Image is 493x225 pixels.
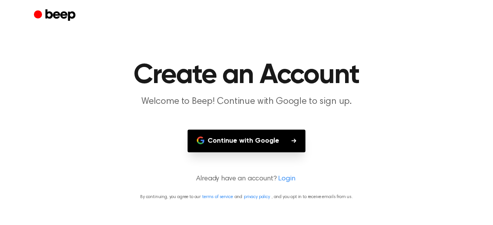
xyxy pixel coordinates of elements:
[202,195,233,199] a: terms of service
[99,95,394,108] p: Welcome to Beep! Continue with Google to sign up.
[9,174,484,184] p: Already have an account?
[244,195,270,199] a: privacy policy
[188,130,305,152] button: Continue with Google
[9,193,484,200] p: By continuing, you agree to our and , and you opt in to receive emails from us.
[34,8,77,23] a: Beep
[49,62,444,89] h1: Create an Account
[278,174,295,184] a: Login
